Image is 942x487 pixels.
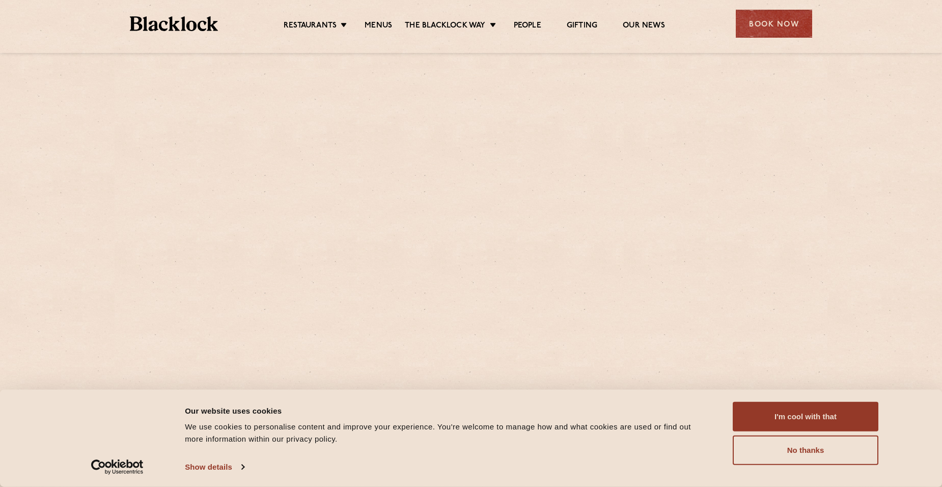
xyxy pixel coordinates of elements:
[623,21,665,32] a: Our News
[514,21,541,32] a: People
[736,10,812,38] div: Book Now
[185,421,710,445] div: We use cookies to personalise content and improve your experience. You're welcome to manage how a...
[733,436,878,465] button: No thanks
[405,21,485,32] a: The Blacklock Way
[185,404,710,417] div: Our website uses cookies
[130,16,218,31] img: BL_Textured_Logo-footer-cropped.svg
[733,402,878,431] button: I'm cool with that
[73,459,162,475] a: Usercentrics Cookiebot - opens in a new window
[284,21,337,32] a: Restaurants
[365,21,392,32] a: Menus
[567,21,597,32] a: Gifting
[185,459,244,475] a: Show details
